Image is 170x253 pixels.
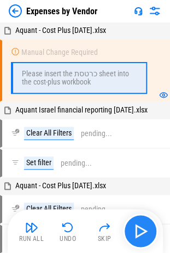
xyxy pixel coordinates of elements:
div: Clear All Filters [24,203,74,216]
div: pending... [81,130,112,138]
img: Support [134,7,143,15]
div: Clear All Filters [24,127,74,140]
span: Aquant - Cost Plus [DATE].xlsx [15,26,106,35]
div: Run All [19,235,44,242]
img: Skip [98,221,111,234]
button: Skip [87,218,122,244]
img: Settings menu [148,4,161,18]
div: Undo [60,235,76,242]
img: Run All [25,221,38,234]
div: pending... [81,205,112,213]
img: Undo [61,221,74,234]
span: Aquant - Cost Plus [DATE].xlsx [15,181,106,190]
div: pending... [61,159,92,167]
div: Set filter [24,156,54,170]
button: Undo [50,218,85,244]
div: Manual Change Required [21,48,98,57]
button: Run All [14,218,49,244]
div: Please insert the כרטסת sheet into the cost-plus workbook [22,70,134,86]
span: Aquant Israel financial reporting [DATE].xlsx [15,105,148,114]
img: Back [9,4,22,18]
img: Main button [132,222,149,240]
div: Expenses by Vendor [26,6,97,16]
div: Skip [98,235,112,242]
